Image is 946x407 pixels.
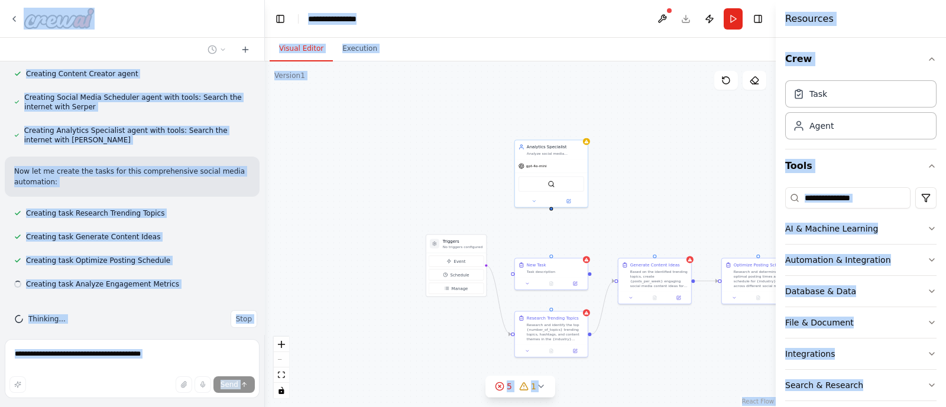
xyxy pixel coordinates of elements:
div: Task description [527,269,584,274]
button: Open in side panel [565,280,585,287]
p: No triggers configured [443,245,482,249]
div: Generate Content Ideas [630,262,680,268]
g: Edge from 46b47daa-251f-4908-8d7c-80767f8e06d7 to ab1b08b0-1e72-4e06-b165-2138aceb3ea7 [592,278,615,337]
button: Start a new chat [236,43,255,57]
span: Creating task Research Trending Topics [26,209,164,218]
span: Thinking... [28,314,66,324]
button: Visual Editor [270,37,333,61]
span: 5 [507,380,512,392]
span: Creating Content Creator agent [26,69,138,79]
button: Search & Research [785,370,937,401]
div: Optimize Posting Schedule [734,262,789,268]
button: Click to speak your automation idea [195,376,211,393]
div: Optimize Posting ScheduleResearch and determine the optimal posting times and schedule for {indus... [721,258,795,304]
button: zoom in [274,337,289,352]
div: Agent [809,120,834,132]
h4: Resources [785,12,834,26]
button: Hide right sidebar [750,11,766,27]
span: Event [453,258,465,264]
button: Schedule [429,269,484,281]
button: fit view [274,367,289,383]
div: Task [809,88,827,100]
div: Generate Content IdeasBased on the identified trending topics, create {posts_per_week} engaging s... [618,258,692,304]
div: Integrations [785,348,835,360]
p: Now let me create the tasks for this comprehensive social media automation: [14,166,250,187]
div: Version 1 [274,71,305,80]
span: Creating Analytics Specialist agent with tools: Search the internet with [PERSON_NAME] [24,126,250,145]
button: Crew [785,43,937,76]
button: toggle interactivity [274,383,289,398]
div: File & Document [785,317,854,328]
button: AI & Machine Learning [785,213,937,244]
div: Research and identify the top {number_of_topics} trending topics, hashtags, and content themes in... [527,323,584,341]
button: Tools [785,149,937,183]
button: Upload files [176,376,192,393]
div: Database & Data [785,285,856,297]
div: Based on the identified trending topics, create {posts_per_week} engaging social media content id... [630,269,688,288]
button: 51 [485,376,555,398]
h3: Triggers [443,239,482,245]
button: Database & Data [785,276,937,307]
button: Manage [429,283,484,294]
button: Automation & Integration [785,245,937,275]
div: React Flow controls [274,337,289,398]
div: Analytics SpecialistAnalyze social media engagement metrics, track content performance across pla... [514,140,588,208]
button: Execution [333,37,387,61]
div: Research Trending TopicsResearch and identify the top {number_of_topics} trending topics, hashtag... [514,311,588,358]
div: Analytics Specialist [527,144,584,150]
button: Send [213,376,255,393]
span: Schedule [450,272,469,278]
g: Edge from ab1b08b0-1e72-4e06-b165-2138aceb3ea7 to 8b57a9ab-5cb8-468e-933a-73931dee09e9 [695,278,718,284]
div: Research Trending Topics [527,315,579,321]
img: Logo [24,8,95,29]
button: Hide left sidebar [272,11,289,27]
span: Creating task Generate Content Ideas [26,232,160,242]
button: Improve this prompt [9,376,26,393]
span: 1 [531,380,536,392]
span: Creating task Optimize Posting Schedule [26,256,170,265]
button: Event [429,256,484,267]
button: File & Document [785,307,937,338]
div: New TaskTask description [514,258,588,291]
div: Search & Research [785,379,863,391]
span: Stop [236,314,252,324]
span: Creating task Analyze Engagement Metrics [26,279,179,289]
div: Analyze social media engagement metrics, track content performance across platforms, identify hig... [527,151,584,156]
div: TriggersNo triggers configuredEventScheduleManage [426,235,487,297]
div: New Task [527,262,546,268]
div: Crew [785,76,937,149]
g: Edge from triggers to 46b47daa-251f-4908-8d7c-80767f8e06d7 [486,262,511,337]
button: Open in side panel [552,198,585,205]
button: Open in side panel [669,294,689,301]
button: Stop [231,310,257,328]
button: Integrations [785,338,937,369]
a: React Flow attribution [742,398,774,405]
nav: breadcrumb [308,13,367,25]
button: No output available [539,347,563,354]
span: Creating Social Media Scheduler agent with tools: Search the internet with Serper [24,93,250,112]
button: Open in side panel [565,347,585,354]
div: AI & Machine Learning [785,223,878,235]
span: Send [221,380,238,389]
div: Automation & Integration [785,254,891,266]
span: gpt-4o-mini [526,164,547,168]
button: No output available [746,294,770,301]
span: Manage [452,285,468,291]
img: SerperDevTool [547,181,555,188]
button: No output available [642,294,667,301]
button: Switch to previous chat [203,43,231,57]
button: No output available [539,280,563,287]
div: Research and determine the optimal posting times and schedule for {industry} content across diffe... [734,269,791,288]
